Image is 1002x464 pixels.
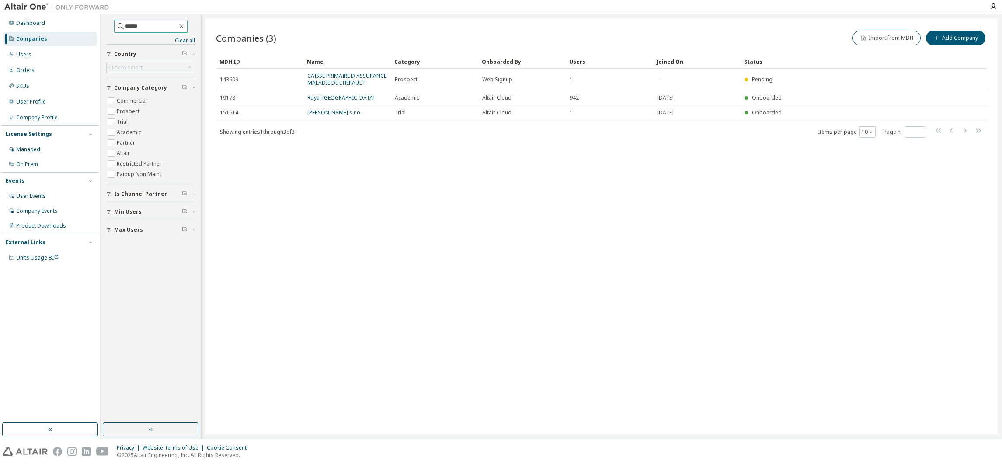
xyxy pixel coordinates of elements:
span: [DATE] [657,109,674,116]
span: Clear filter [182,208,187,215]
a: CAISSE PRIMAIRE D ASSURANCE MALADIE DE L'HERAULT [307,72,386,87]
div: Users [16,51,31,58]
div: Click to select [107,62,195,73]
div: Name [307,55,387,69]
span: 942 [570,94,579,101]
span: Is Channel Partner [114,190,167,197]
div: Click to select [108,64,143,71]
img: linkedin.svg [82,447,91,456]
label: Partner [117,138,137,148]
img: Altair One [4,3,114,11]
img: facebook.svg [53,447,62,456]
a: Clear all [106,37,195,44]
button: 10 [862,128,873,135]
span: Company Category [114,84,167,91]
span: Clear filter [182,51,187,58]
a: [PERSON_NAME] s.r.o. [307,109,362,116]
span: Academic [395,94,419,101]
img: youtube.svg [96,447,109,456]
div: Product Downloads [16,222,66,229]
img: instagram.svg [67,447,77,456]
div: Cookie Consent [207,444,252,451]
div: Category [394,55,475,69]
button: Max Users [106,220,195,239]
div: Joined On [657,55,737,69]
div: MDH ID [219,55,300,69]
button: Import from MDH [852,31,921,45]
a: Royal [GEOGRAPHIC_DATA] [307,94,375,101]
div: Companies [16,35,47,42]
span: Companies (3) [216,32,276,44]
label: Paidup Non Maint [117,169,163,180]
label: Altair [117,148,132,159]
span: [DATE] [657,94,674,101]
div: Company Events [16,208,58,215]
div: User Events [16,193,46,200]
label: Prospect [117,106,141,117]
div: Privacy [117,444,143,451]
span: Items per page [818,126,876,138]
label: Commercial [117,96,149,106]
p: © 2025 Altair Engineering, Inc. All Rights Reserved. [117,451,252,459]
div: SKUs [16,83,29,90]
span: Trial [395,109,406,116]
div: Onboarded By [482,55,562,69]
div: Company Profile [16,114,58,121]
span: Onboarded [752,94,782,101]
span: 143609 [220,76,238,83]
div: Dashboard [16,20,45,27]
span: Max Users [114,226,143,233]
div: Orders [16,67,35,74]
span: Showing entries 1 through 3 of 3 [220,128,295,135]
span: -- [657,76,661,83]
span: Clear filter [182,190,187,197]
span: Web Signup [482,76,512,83]
span: 19178 [220,94,235,101]
div: Website Terms of Use [143,444,207,451]
label: Academic [117,127,143,138]
span: Prospect [395,76,417,83]
span: Page n. [884,126,925,138]
span: Min Users [114,208,142,215]
button: Company Category [106,78,195,97]
span: Altair Cloud [482,109,511,116]
div: On Prem [16,161,38,168]
div: Status [744,55,935,69]
span: Units Usage BI [16,254,59,261]
label: Trial [117,117,129,127]
span: Pending [752,76,772,83]
button: Country [106,45,195,64]
button: Min Users [106,202,195,222]
span: 1 [570,109,573,116]
div: Events [6,177,24,184]
label: Restricted Partner [117,159,164,169]
span: Altair Cloud [482,94,511,101]
button: Add Company [926,31,985,45]
div: License Settings [6,131,52,138]
span: Clear filter [182,226,187,233]
span: Onboarded [752,109,782,116]
button: Is Channel Partner [106,184,195,204]
span: 151614 [220,109,238,116]
span: 1 [570,76,573,83]
div: Managed [16,146,40,153]
img: altair_logo.svg [3,447,48,456]
div: Users [569,55,650,69]
div: External Links [6,239,45,246]
span: Country [114,51,136,58]
div: User Profile [16,98,46,105]
span: Clear filter [182,84,187,91]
